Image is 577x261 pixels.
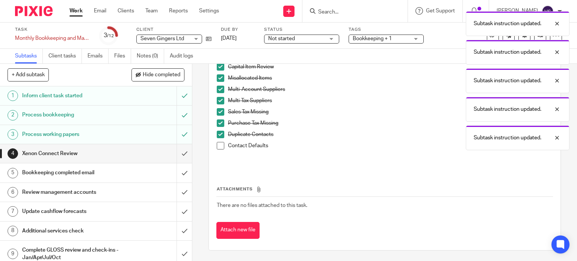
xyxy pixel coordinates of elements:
label: Task [15,27,90,33]
p: Subtask instruction updated. [474,20,541,27]
p: Multi-Tax Suppliers [228,97,553,104]
p: Subtask instruction updated. [474,48,541,56]
a: Email [94,7,106,15]
p: Misallocated Items [228,74,553,82]
label: Client [136,27,211,33]
a: Team [145,7,158,15]
div: 1 [8,91,18,101]
a: Clients [118,7,134,15]
a: Files [114,49,131,63]
p: Subtask instruction updated. [474,106,541,113]
p: Contact Defaults [228,142,553,149]
img: Pixie [15,6,53,16]
h1: Process working papers [22,129,120,140]
div: 8 [8,226,18,236]
a: Audit logs [170,49,199,63]
p: Purchase Tax Missing [228,119,553,127]
div: 3 [104,31,114,40]
h1: Bookkeeping completed email [22,167,120,178]
p: Sales Tax Missing [228,108,553,116]
button: + Add subtask [8,68,49,81]
a: Work [69,7,83,15]
span: [DATE] [221,36,237,41]
p: Subtask instruction updated. [474,77,541,84]
span: There are no files attached to this task. [217,203,307,208]
div: 2 [8,110,18,121]
div: 9 [8,249,18,259]
div: Monthly Bookkeeping and Management Accounts - Seven Gingers [15,35,90,42]
img: svg%3E [542,5,554,17]
p: Duplicate Contacts [228,131,553,138]
div: 3 [8,129,18,140]
span: Seven Gingers Ltd [140,36,184,41]
p: Capital Item Review [228,63,553,71]
h1: Update cashflow forecasts [22,206,120,217]
a: Notes (0) [137,49,164,63]
h1: Process bookkeeping [22,109,120,121]
span: Hide completed [143,72,180,78]
a: Reports [169,7,188,15]
a: Subtasks [15,49,43,63]
a: Emails [88,49,109,63]
div: 7 [8,206,18,217]
h1: Review management accounts [22,187,120,198]
p: Multi-Account Suppliers [228,86,553,93]
button: Attach new file [216,222,260,239]
button: Hide completed [131,68,184,81]
h1: Xenon Connect Review [22,148,120,159]
label: Status [264,27,339,33]
a: Settings [199,7,219,15]
a: Client tasks [48,49,82,63]
span: Not started [268,36,295,41]
h1: Additional services check [22,225,120,237]
h1: Inform client task started [22,90,120,101]
span: Attachments [217,187,253,191]
label: Due by [221,27,255,33]
div: 5 [8,168,18,178]
div: 6 [8,187,18,198]
p: Subtask instruction updated. [474,134,541,142]
small: /12 [107,34,114,38]
div: 4 [8,148,18,159]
